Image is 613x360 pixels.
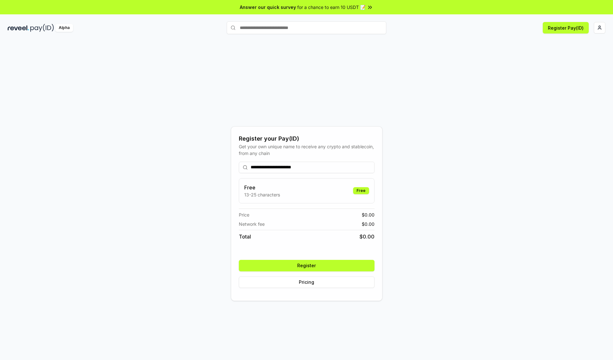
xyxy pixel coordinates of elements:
[362,211,375,218] span: $ 0.00
[353,187,369,194] div: Free
[240,4,296,11] span: Answer our quick survey
[239,143,375,157] div: Get your own unique name to receive any crypto and stablecoin, from any chain
[359,233,375,240] span: $ 0.00
[239,221,265,227] span: Network fee
[297,4,366,11] span: for a chance to earn 10 USDT 📝
[239,211,249,218] span: Price
[239,276,375,288] button: Pricing
[362,221,375,227] span: $ 0.00
[543,22,589,33] button: Register Pay(ID)
[30,24,54,32] img: pay_id
[239,134,375,143] div: Register your Pay(ID)
[244,191,280,198] p: 13-25 characters
[239,233,251,240] span: Total
[244,184,280,191] h3: Free
[8,24,29,32] img: reveel_dark
[239,260,375,271] button: Register
[55,24,73,32] div: Alpha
